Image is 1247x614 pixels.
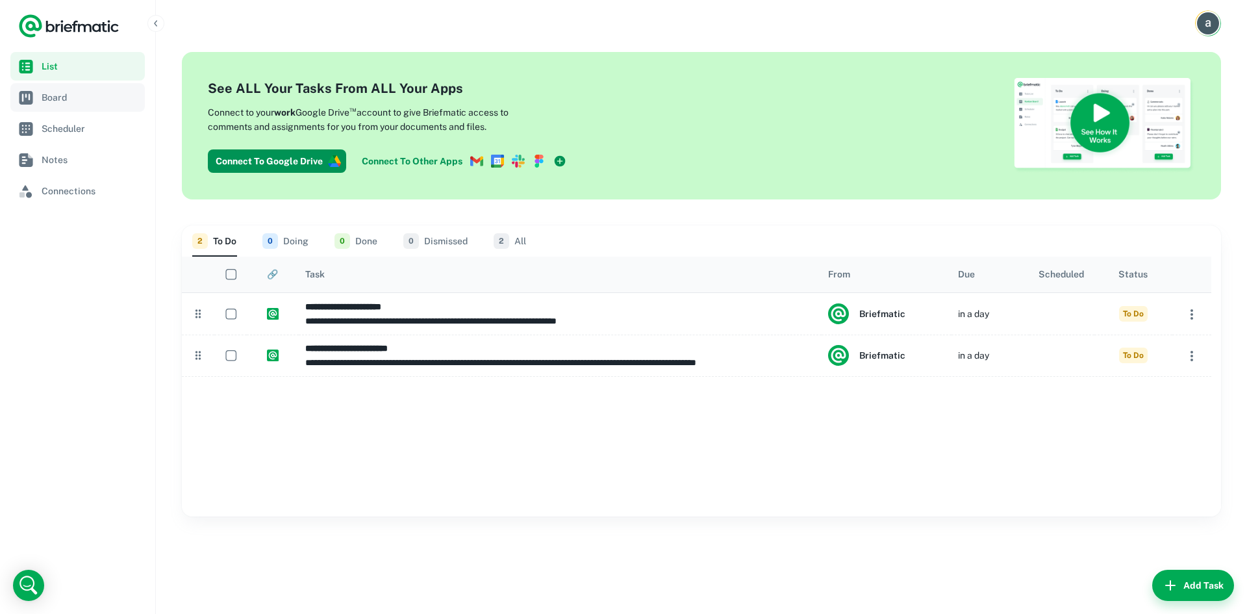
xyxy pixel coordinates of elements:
div: Status [1118,269,1148,279]
a: List [10,52,145,81]
a: Board [10,83,145,112]
sup: ™ [349,105,357,114]
div: Due [958,269,975,279]
a: Connections [10,177,145,205]
b: work [274,107,296,118]
img: system.png [828,303,849,324]
img: system.png [828,345,849,366]
button: To Do [192,225,236,257]
h6: Briefmatic [859,348,905,363]
img: https://app.briefmatic.com/assets/integrations/system.png [267,308,279,320]
button: Add Task [1152,570,1234,601]
a: Logo [18,13,120,39]
img: https://app.briefmatic.com/assets/integrations/system.png [267,350,279,361]
div: in a day [958,335,989,376]
span: 2 [192,233,208,249]
span: Board [42,90,140,105]
img: See How Briefmatic Works [1013,78,1195,173]
a: Connect To Other Apps [357,149,572,173]
span: List [42,59,140,73]
span: 0 [262,233,278,249]
div: Briefmatic [828,303,905,324]
button: Doing [262,225,309,257]
button: Dismissed [403,225,468,257]
h6: Briefmatic [859,307,905,321]
div: Open Intercom Messenger [13,570,44,601]
div: 🔗 [267,269,278,279]
div: Scheduled [1039,269,1084,279]
div: Task [305,269,325,279]
span: Connections [42,184,140,198]
h4: See ALL Your Tasks From ALL Your Apps [208,79,572,98]
span: To Do [1119,306,1148,322]
div: Briefmatic [828,345,905,366]
a: Scheduler [10,114,145,143]
span: Scheduler [42,122,140,136]
span: Notes [42,153,140,167]
span: 0 [403,233,419,249]
span: To Do [1119,348,1148,363]
button: All [494,225,526,257]
p: Connect to your Google Drive account to give Briefmatic access to comments and assignments for yo... [208,103,552,134]
div: From [828,269,850,279]
span: 0 [334,233,350,249]
button: Connect To Google Drive [208,149,346,173]
a: Notes [10,146,145,174]
img: akem saleh [1197,12,1219,34]
button: Done [334,225,377,257]
button: Account button [1195,10,1221,36]
div: in a day [958,294,989,335]
span: 2 [494,233,509,249]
